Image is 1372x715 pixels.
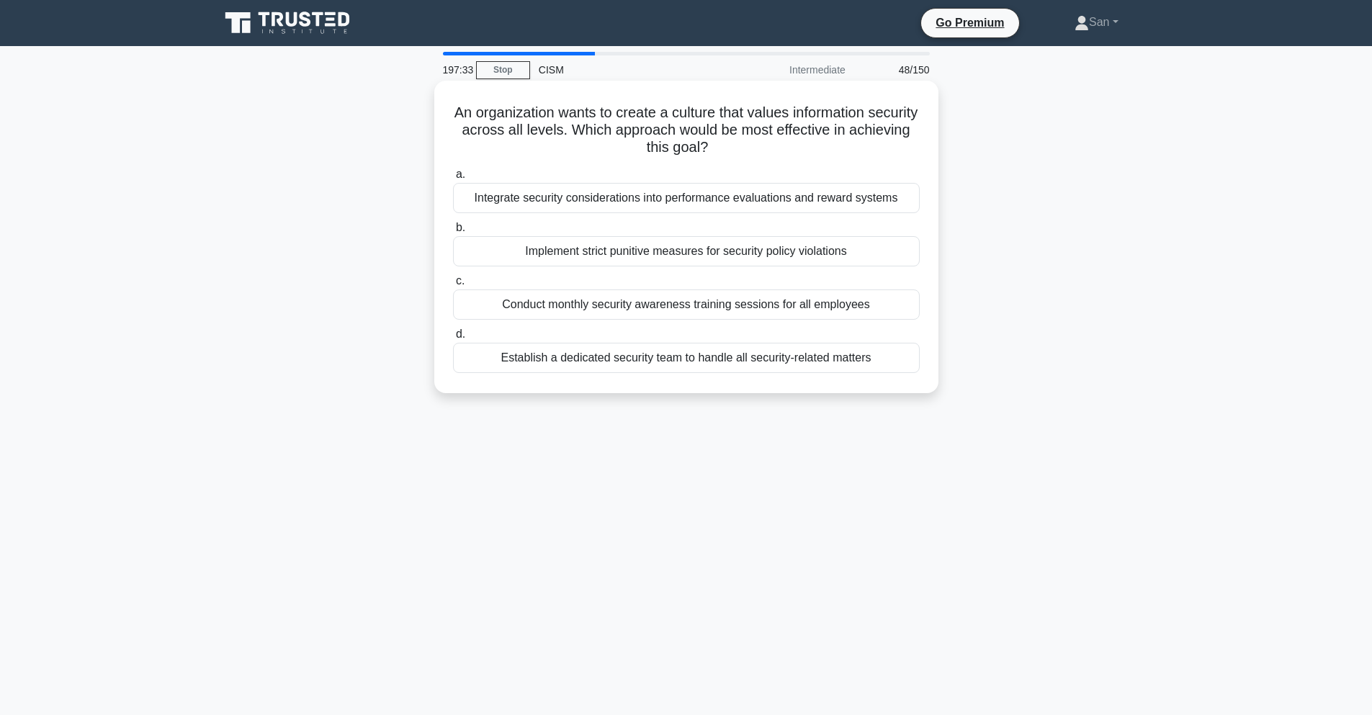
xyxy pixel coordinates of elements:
[456,168,465,180] span: a.
[453,236,920,266] div: Implement strict punitive measures for security policy violations
[456,328,465,340] span: d.
[434,55,476,84] div: 197:33
[453,343,920,373] div: Establish a dedicated security team to handle all security-related matters
[456,274,465,287] span: c.
[854,55,938,84] div: 48/150
[530,55,728,84] div: CISM
[1040,8,1153,37] a: San
[476,61,530,79] a: Stop
[728,55,854,84] div: Intermediate
[927,14,1013,32] a: Go Premium
[452,104,921,157] h5: An organization wants to create a culture that values information security across all levels. Whi...
[453,289,920,320] div: Conduct monthly security awareness training sessions for all employees
[456,221,465,233] span: b.
[453,183,920,213] div: Integrate security considerations into performance evaluations and reward systems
